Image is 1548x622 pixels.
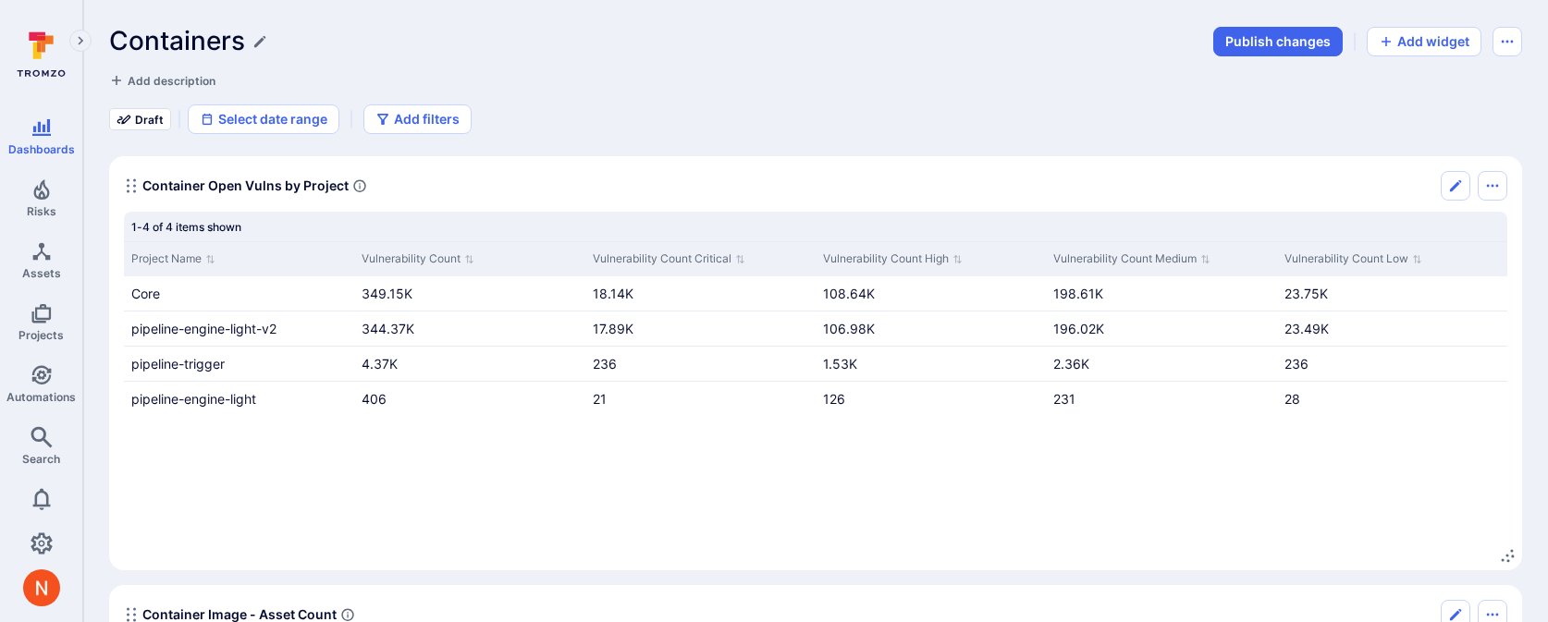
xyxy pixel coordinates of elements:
div: Cell for Vulnerability Count Low [1277,311,1507,346]
div: Cell for Vulnerability Count [354,276,584,311]
span: Automations [6,390,76,404]
span: Draft [135,113,164,127]
a: 106.98K [823,321,875,336]
div: Cell for Project Name [124,347,354,381]
div: Cell for Project Name [124,382,354,416]
button: Options menu [1478,171,1507,201]
div: Cell for Project Name [124,311,354,346]
div: Neeren Patki [23,569,60,606]
button: Sort by Vulnerability Count Critical [593,250,745,269]
div: Cell for Vulnerability Count Low [1277,347,1507,381]
div: Cell for Vulnerability Count Medium [1046,276,1276,311]
button: Dashboard menu [1493,27,1522,56]
a: 28 [1284,391,1300,407]
div: Cell for Vulnerability Count High [816,311,1046,346]
div: Cell for Project Name [124,276,354,311]
span: Projects [18,328,64,342]
button: Sort by Project Name [131,250,215,269]
a: 2.36K [1053,356,1089,372]
span: Search [22,452,60,466]
div: Cell for Vulnerability Count High [816,347,1046,381]
a: 23.75K [1284,286,1328,301]
button: Select date range [188,104,339,134]
div: Cell for Vulnerability Count High [816,382,1046,416]
a: 1.53K [823,356,857,372]
div: Cell for Vulnerability Count Medium [1046,382,1276,416]
div: Cell for Vulnerability Count Low [1277,276,1507,311]
div: Cell for Vulnerability Count Medium [1046,347,1276,381]
a: 18.14K [593,286,633,301]
a: pipeline-engine-light [131,391,256,407]
a: 344.37K [362,321,414,336]
a: 349.15K [362,286,412,301]
span: Add description [128,74,215,88]
button: Expand navigation menu [69,30,92,52]
a: 126 [823,391,845,407]
button: Sort by Vulnerability Count Low [1284,250,1422,269]
div: Widget [109,156,1522,570]
div: Cell for Vulnerability Count [354,347,584,381]
button: Add filters [363,104,472,134]
a: 196.02K [1053,321,1104,336]
div: Cell for Vulnerability Count [354,382,584,416]
span: Container Open Vulns by Project [142,177,349,195]
span: Dashboards [8,142,75,156]
div: Cell for Vulnerability Count Critical [585,311,816,346]
button: Edit [1441,171,1470,201]
span: Risks [27,204,56,218]
button: Sort by Vulnerability Count [362,250,474,269]
a: 108.64K [823,286,875,301]
div: Cell for Vulnerability Count Critical [585,347,816,381]
button: Publish changes [1213,27,1343,56]
button: Add description [109,71,215,90]
span: 1-4 of 4 items shown [131,220,241,234]
div: Cell for Vulnerability Count Critical [585,382,816,416]
div: Cell for Vulnerability Count Low [1277,382,1507,416]
button: Sort by Vulnerability Count High [823,250,963,269]
a: 21 [593,391,607,407]
i: Expand navigation menu [74,33,87,49]
a: 198.61K [1053,286,1103,301]
img: ACg8ocIprwjrgDQnDsNSk9Ghn5p5-B8DpAKWoJ5Gi9syOE4K59tr4Q=s96-c [23,569,60,606]
a: 4.37K [362,356,398,372]
div: Cell for Vulnerability Count High [816,276,1046,311]
div: Cell for Vulnerability Count Medium [1046,311,1276,346]
h1: Containers [109,26,245,56]
a: 236 [593,356,617,372]
span: Assets [22,266,61,280]
a: Core [131,286,160,301]
div: Cell for Vulnerability Count [354,311,584,346]
div: Draft [109,108,171,130]
button: Add widget [1367,27,1481,56]
div: Cell for Vulnerability Count Critical [585,276,816,311]
a: 236 [1284,356,1308,372]
button: Edit title [252,34,267,49]
a: 231 [1053,391,1075,407]
a: pipeline-trigger [131,356,225,372]
a: 23.49K [1284,321,1329,336]
button: Sort by Vulnerability Count Medium [1053,250,1210,269]
a: 17.89K [593,321,633,336]
a: 406 [362,391,387,407]
a: pipeline-engine-light-v2 [131,321,276,336]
